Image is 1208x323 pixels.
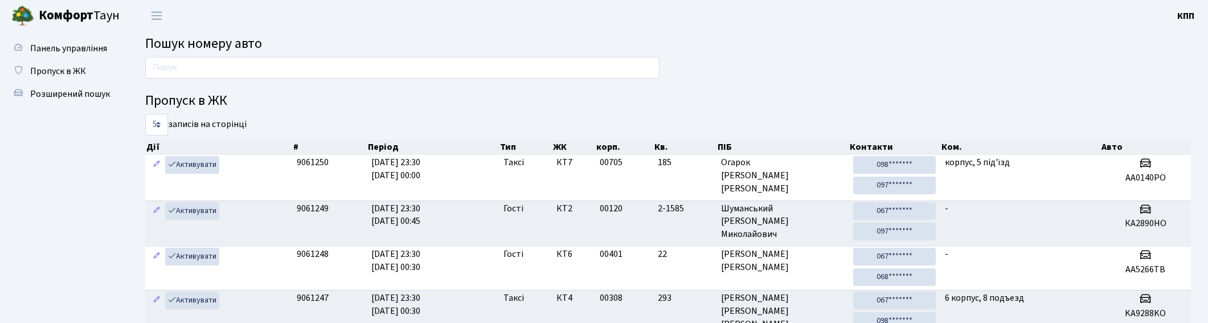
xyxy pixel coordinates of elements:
span: 185 [658,156,712,169]
span: Пропуск в ЖК [30,65,86,77]
th: ПІБ [716,139,848,155]
a: Редагувати [150,156,163,174]
a: Редагувати [150,248,163,265]
span: Таун [39,6,120,26]
span: Таксі [503,292,524,305]
span: - [945,202,948,215]
span: КТ6 [556,248,591,261]
span: КТ7 [556,156,591,169]
span: 2-1585 [658,202,712,215]
button: Переключити навігацію [142,6,171,25]
h5: АА5266ТВ [1105,264,1186,275]
span: Гості [503,202,523,215]
th: Тип [499,139,551,155]
a: Редагувати [150,202,163,220]
span: корпус, 5 під'їзд [945,156,1010,169]
span: КТ4 [556,292,591,305]
th: корп. [595,139,653,155]
span: Огарок [PERSON_NAME] [PERSON_NAME] [721,156,843,195]
span: 9061248 [297,248,329,260]
b: Комфорт [39,6,93,24]
a: Активувати [165,292,219,309]
a: Активувати [165,156,219,174]
label: записів на сторінці [145,114,247,136]
span: [DATE] 23:30 [DATE] 00:30 [371,248,420,273]
span: 9061250 [297,156,329,169]
span: Таксі [503,156,524,169]
span: 00308 [600,292,623,304]
b: КПП [1177,10,1194,22]
img: logo.png [11,5,34,27]
span: 00401 [600,248,623,260]
a: КПП [1177,9,1194,23]
a: Активувати [165,248,219,265]
th: Контакти [849,139,940,155]
span: Панель управління [30,42,107,55]
th: Кв. [653,139,716,155]
input: Пошук [145,57,660,79]
h5: KA9288KO [1105,308,1186,319]
span: 293 [658,292,712,305]
span: 9061249 [297,202,329,215]
th: Дії [145,139,292,155]
th: Ком. [940,139,1100,155]
a: Активувати [165,202,219,220]
span: [DATE] 23:30 [DATE] 00:45 [371,202,420,228]
span: - [945,248,948,260]
span: 00705 [600,156,623,169]
span: 00120 [600,202,623,215]
span: [DATE] 23:30 [DATE] 00:00 [371,156,420,182]
span: 6 корпус, 8 подъезд [945,292,1024,304]
span: [PERSON_NAME] [PERSON_NAME] [721,248,843,274]
span: 9061247 [297,292,329,304]
a: Панель управління [6,37,120,60]
span: 22 [658,248,712,261]
th: ЖК [552,139,595,155]
span: Пошук номеру авто [145,34,262,54]
select: записів на сторінці [145,114,168,136]
h4: Пропуск в ЖК [145,93,1191,109]
th: Авто [1100,139,1191,155]
a: Розширений пошук [6,83,120,105]
span: КТ2 [556,202,591,215]
th: Період [367,139,499,155]
span: Гості [503,248,523,261]
a: Редагувати [150,292,163,309]
h5: КА2890НО [1105,218,1186,229]
a: Пропуск в ЖК [6,60,120,83]
h5: AA0140PO [1105,173,1186,183]
span: [DATE] 23:30 [DATE] 00:30 [371,292,420,317]
th: # [292,139,367,155]
span: Розширений пошук [30,88,110,100]
span: Шуманський [PERSON_NAME] Миколайович [721,202,843,242]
